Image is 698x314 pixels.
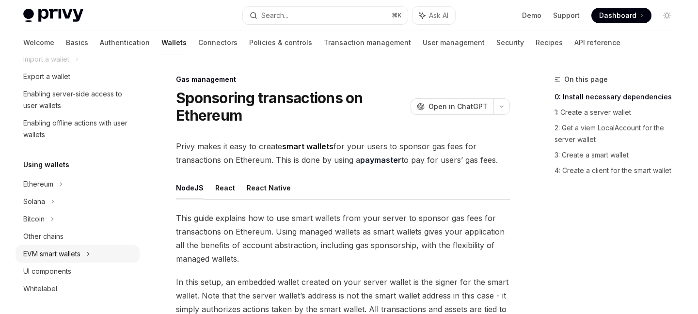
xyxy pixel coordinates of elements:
[412,7,455,24] button: Ask AI
[429,11,448,20] span: Ask AI
[16,114,140,143] a: Enabling offline actions with user wallets
[324,31,411,54] a: Transaction management
[23,178,53,190] div: Ethereum
[176,75,510,84] div: Gas management
[23,231,63,242] div: Other chains
[564,74,608,85] span: On this page
[16,68,140,85] a: Export a wallet
[161,31,187,54] a: Wallets
[198,31,238,54] a: Connectors
[536,31,563,54] a: Recipes
[428,102,488,111] span: Open in ChatGPT
[23,117,134,141] div: Enabling offline actions with user wallets
[599,11,636,20] span: Dashboard
[555,89,682,105] a: 0: Install necessary dependencies
[555,105,682,120] a: 1: Create a server wallet
[555,147,682,163] a: 3: Create a smart wallet
[23,248,80,260] div: EVM smart wallets
[23,88,134,111] div: Enabling server-side access to user wallets
[496,31,524,54] a: Security
[591,8,651,23] a: Dashboard
[176,176,204,199] button: NodeJS
[423,31,485,54] a: User management
[247,176,291,199] button: React Native
[553,11,580,20] a: Support
[23,283,57,295] div: Whitelabel
[249,31,312,54] a: Policies & controls
[16,228,140,245] a: Other chains
[261,10,288,21] div: Search...
[16,280,140,298] a: Whitelabel
[16,263,140,280] a: UI components
[23,266,71,277] div: UI components
[176,211,510,266] span: This guide explains how to use smart wallets from your server to sponsor gas fees for transaction...
[574,31,620,54] a: API reference
[555,163,682,178] a: 4: Create a client for the smart wallet
[23,159,69,171] h5: Using wallets
[100,31,150,54] a: Authentication
[282,141,333,151] strong: smart wallets
[555,120,682,147] a: 2: Get a viem LocalAccount for the server wallet
[23,196,45,207] div: Solana
[392,12,402,19] span: ⌘ K
[66,31,88,54] a: Basics
[23,9,83,22] img: light logo
[215,176,235,199] button: React
[243,7,407,24] button: Search...⌘K
[23,213,45,225] div: Bitcoin
[16,85,140,114] a: Enabling server-side access to user wallets
[23,71,70,82] div: Export a wallet
[659,8,675,23] button: Toggle dark mode
[411,98,493,115] button: Open in ChatGPT
[176,89,407,124] h1: Sponsoring transactions on Ethereum
[176,140,510,167] span: Privy makes it easy to create for your users to sponsor gas fees for transactions on Ethereum. Th...
[522,11,541,20] a: Demo
[23,31,54,54] a: Welcome
[360,155,401,165] a: paymaster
